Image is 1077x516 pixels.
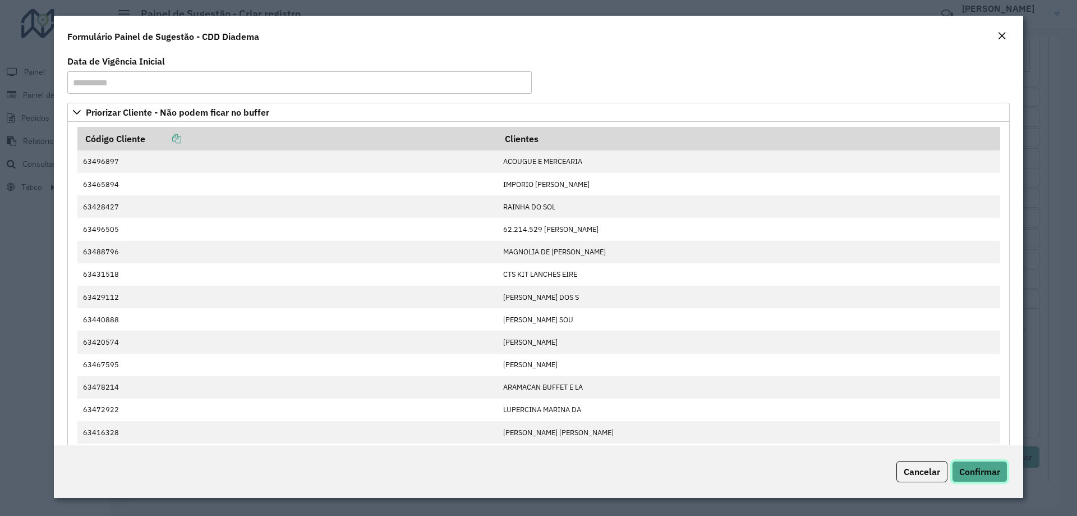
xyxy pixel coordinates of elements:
[497,376,1000,399] td: ARAMACAN BUFFET E LA
[497,218,1000,240] td: 62.214.529 [PERSON_NAME]
[497,241,1000,263] td: MAGNOLIA DE [PERSON_NAME]
[497,331,1000,353] td: [PERSON_NAME]
[497,421,1000,444] td: [PERSON_NAME] [PERSON_NAME]
[145,133,181,144] a: Copiar
[77,127,498,150] th: Código Cliente
[77,376,498,399] td: 63478214
[77,195,498,218] td: 63428427
[497,263,1000,286] td: CTS KIT LANCHES EIRE
[497,354,1000,376] td: [PERSON_NAME]
[497,286,1000,308] td: [PERSON_NAME] DOS S
[497,399,1000,421] td: LUPERCINA MARINA DA
[77,241,498,263] td: 63488796
[67,30,259,43] h4: Formulário Painel de Sugestão - CDD Diadema
[77,421,498,444] td: 63416328
[959,466,1000,477] span: Confirmar
[497,173,1000,195] td: IMPORIO [PERSON_NAME]
[497,444,1000,466] td: [PERSON_NAME] SI
[77,263,498,286] td: 63431518
[77,444,498,466] td: 63495950
[67,54,165,68] label: Data de Vigência Inicial
[77,331,498,353] td: 63420574
[952,461,1007,482] button: Confirmar
[77,218,498,240] td: 63496505
[497,195,1000,218] td: RAINHA DO SOL
[86,108,269,117] span: Priorizar Cliente - Não podem ficar no buffer
[67,103,1010,122] a: Priorizar Cliente - Não podem ficar no buffer
[77,286,498,308] td: 63429112
[77,399,498,421] td: 63472922
[994,29,1010,44] button: Close
[77,173,498,195] td: 63465894
[497,308,1000,331] td: [PERSON_NAME] SOU
[497,150,1000,173] td: ACOUGUE E MERCEARIA
[497,127,1000,150] th: Clientes
[77,354,498,376] td: 63467595
[77,308,498,331] td: 63440888
[997,31,1006,40] em: Fechar
[904,466,940,477] span: Cancelar
[896,461,947,482] button: Cancelar
[77,150,498,173] td: 63496897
